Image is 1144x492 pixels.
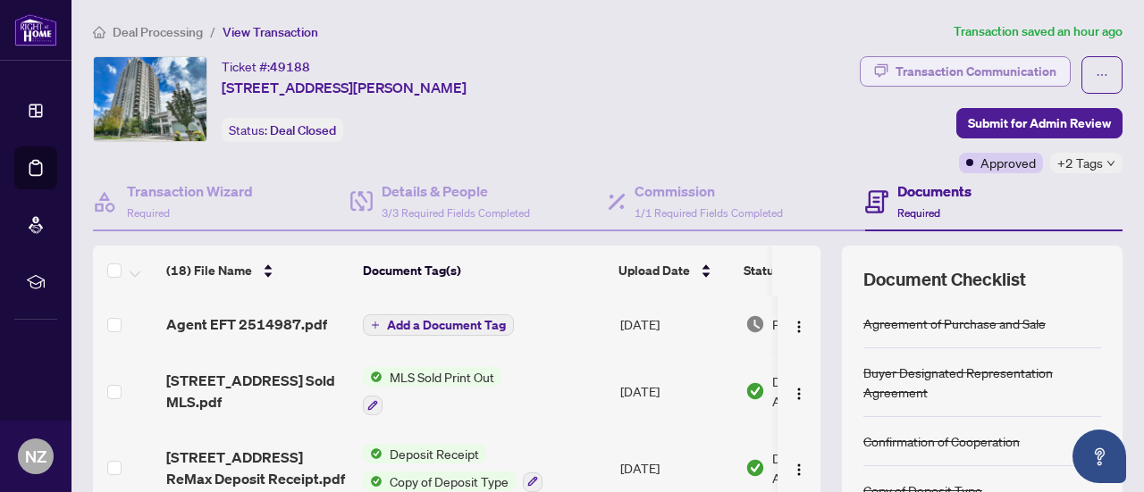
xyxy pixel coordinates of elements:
[1096,69,1108,81] span: ellipsis
[772,448,883,488] span: Document Approved
[127,180,253,202] h4: Transaction Wizard
[382,180,530,202] h4: Details & People
[222,56,310,77] div: Ticket #:
[956,108,1123,138] button: Submit for Admin Review
[25,444,46,469] span: NZ
[222,118,343,142] div: Status:
[363,444,383,463] img: Status Icon
[863,363,1101,402] div: Buyer Designated Representation Agreement
[736,246,888,296] th: Status
[356,246,611,296] th: Document Tag(s)
[166,446,349,489] span: [STREET_ADDRESS] ReMax Deposit Receipt.pdf
[270,59,310,75] span: 49188
[166,370,349,413] span: [STREET_ADDRESS] Sold MLS.pdf
[159,246,356,296] th: (18) File Name
[223,24,318,40] span: View Transaction
[113,24,203,40] span: Deal Processing
[896,57,1056,86] div: Transaction Communication
[613,296,738,353] td: [DATE]
[127,206,170,220] span: Required
[383,444,486,463] span: Deposit Receipt
[618,261,690,280] span: Upload Date
[745,314,765,334] img: Document Status
[968,109,1111,138] span: Submit for Admin Review
[863,313,1046,333] div: Agreement of Purchase and Sale
[363,314,514,336] button: Add a Document Tag
[1106,159,1115,168] span: down
[785,454,813,482] button: Logo
[772,371,883,411] span: Document Approved
[772,314,862,334] span: Pending Review
[745,381,765,401] img: Document Status
[613,353,738,429] td: [DATE]
[792,320,806,334] img: Logo
[383,471,516,491] span: Copy of Deposit Type
[954,21,1123,42] article: Transaction saved an hour ago
[383,367,501,387] span: MLS Sold Print Out
[611,246,736,296] th: Upload Date
[635,180,783,202] h4: Commission
[785,377,813,405] button: Logo
[363,313,514,337] button: Add a Document Tag
[93,26,105,38] span: home
[363,444,543,492] button: Status IconDeposit ReceiptStatus IconCopy of Deposit Type
[371,321,380,329] span: plus
[363,367,383,387] img: Status Icon
[166,313,327,335] span: Agent EFT 2514987.pdf
[980,153,1036,172] span: Approved
[635,206,783,220] span: 1/1 Required Fields Completed
[210,21,215,42] li: /
[363,471,383,491] img: Status Icon
[863,267,1026,292] span: Document Checklist
[792,387,806,401] img: Logo
[863,431,1020,451] div: Confirmation of Cooperation
[363,367,501,415] button: Status IconMLS Sold Print Out
[860,56,1071,87] button: Transaction Communication
[897,180,972,202] h4: Documents
[1072,429,1126,483] button: Open asap
[897,206,940,220] span: Required
[785,310,813,338] button: Logo
[792,463,806,477] img: Logo
[14,13,57,46] img: logo
[387,319,506,331] span: Add a Document Tag
[166,261,252,280] span: (18) File Name
[94,57,206,141] img: IMG-N12315187_1.jpg
[270,122,336,138] span: Deal Closed
[1057,153,1103,173] span: +2 Tags
[744,261,780,280] span: Status
[222,77,467,98] span: [STREET_ADDRESS][PERSON_NAME]
[382,206,530,220] span: 3/3 Required Fields Completed
[745,458,765,478] img: Document Status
